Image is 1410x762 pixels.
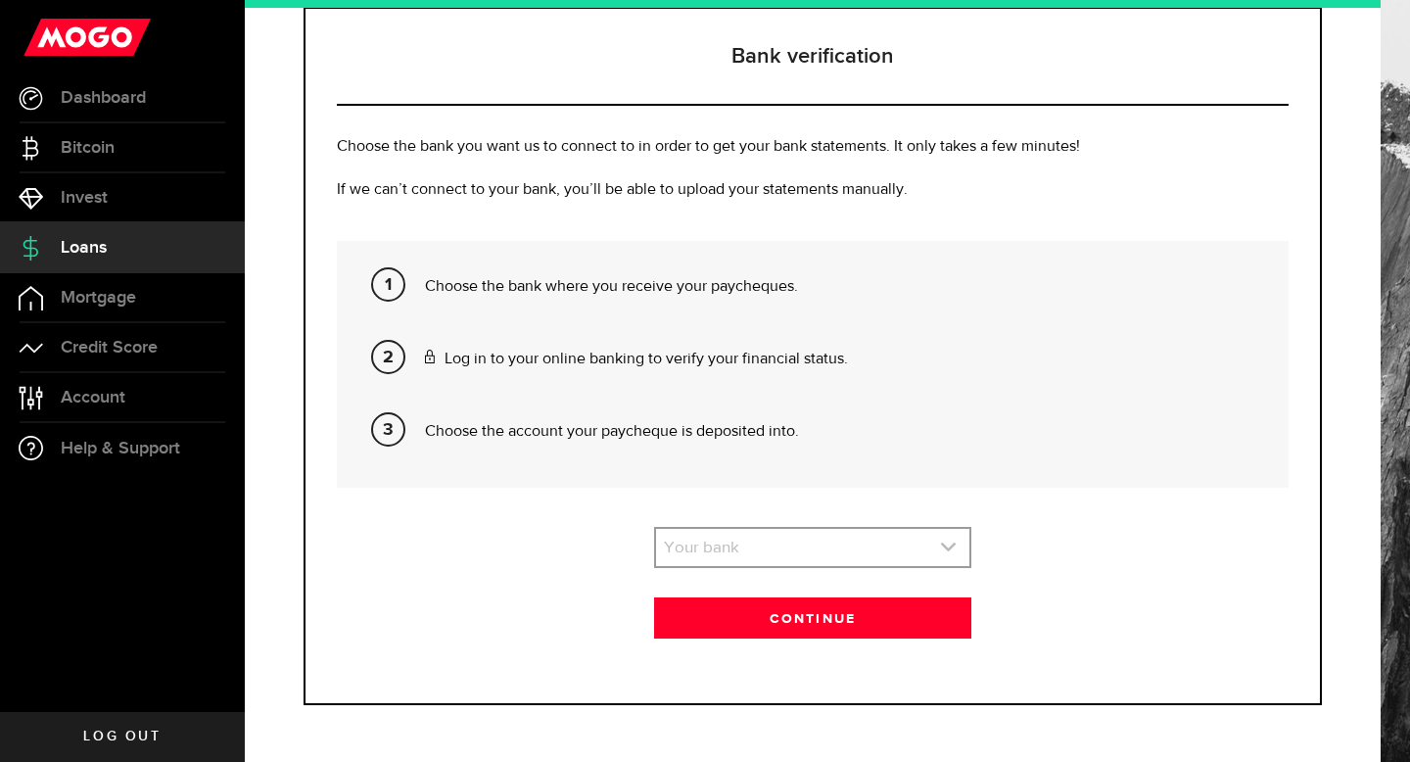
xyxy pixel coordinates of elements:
span: Log out [83,730,161,743]
span: Loans [61,239,107,257]
p: If we can’t connect to your bank, you’ll be able to upload your statements manually. [337,178,1289,202]
span: Mortgage [61,289,136,307]
p: Choose the bank where you receive your paycheques. [425,275,1274,299]
p: Choose the account your paycheque is deposited into. [425,420,1274,444]
span: Bitcoin [61,139,115,157]
p: Log in to your online banking to verify your financial status. [425,348,1274,371]
button: Continue [654,597,971,639]
p: Choose the bank you want us to connect to in order to get your bank statements. It only takes a f... [337,135,1289,159]
h3: Bank verification [337,9,1289,106]
span: Credit Score [61,339,158,357]
span: Dashboard [61,89,146,107]
span: Invest [61,189,108,207]
a: expand select [656,529,969,566]
span: Account [61,389,125,406]
span: Help & Support [61,440,180,457]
